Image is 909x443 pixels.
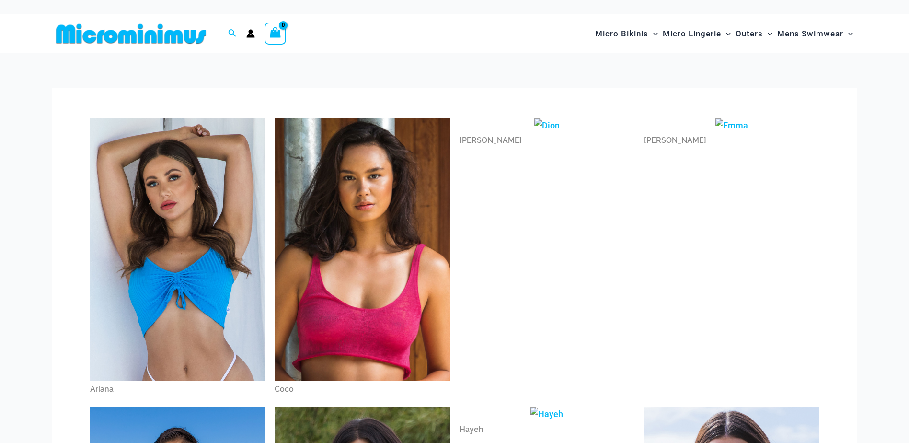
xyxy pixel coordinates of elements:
[663,22,721,46] span: Micro Lingerie
[736,22,763,46] span: Outers
[460,118,635,149] a: Dion[PERSON_NAME]
[90,118,265,382] img: Ariana
[534,118,560,133] img: Dion
[660,19,733,48] a: Micro LingerieMenu ToggleMenu Toggle
[591,18,857,50] nav: Site Navigation
[228,28,237,40] a: Search icon link
[644,132,819,149] div: [PERSON_NAME]
[265,23,287,45] a: View Shopping Cart, empty
[648,22,658,46] span: Menu Toggle
[460,407,635,438] a: HayehHayeh
[460,132,635,149] div: [PERSON_NAME]
[275,118,450,381] img: Coco
[90,118,265,397] a: ArianaAriana
[90,381,265,397] div: Ariana
[275,381,450,397] div: Coco
[530,407,563,421] img: Hayeh
[52,23,210,45] img: MM SHOP LOGO FLAT
[246,29,255,38] a: Account icon link
[275,118,450,397] a: CocoCoco
[733,19,775,48] a: OutersMenu ToggleMenu Toggle
[595,22,648,46] span: Micro Bikinis
[763,22,772,46] span: Menu Toggle
[460,421,635,438] div: Hayeh
[775,19,855,48] a: Mens SwimwearMenu ToggleMenu Toggle
[715,118,748,133] img: Emma
[843,22,853,46] span: Menu Toggle
[777,22,843,46] span: Mens Swimwear
[721,22,731,46] span: Menu Toggle
[644,118,819,149] a: Emma[PERSON_NAME]
[593,19,660,48] a: Micro BikinisMenu ToggleMenu Toggle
